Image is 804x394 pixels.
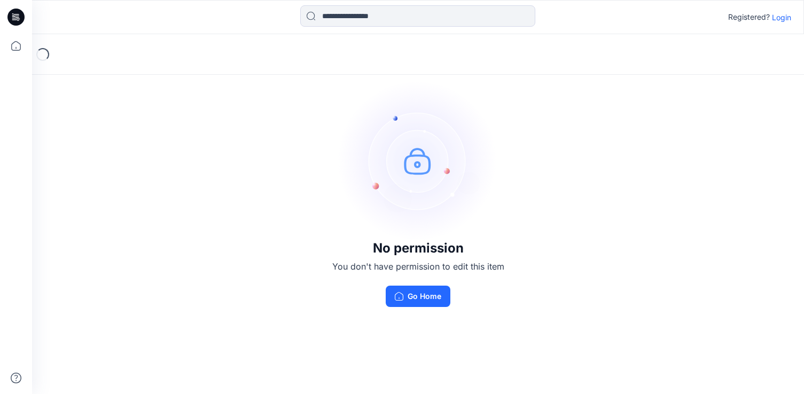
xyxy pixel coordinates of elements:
img: no-perm.svg [338,81,498,241]
button: Go Home [386,286,450,307]
p: You don't have permission to edit this item [332,260,504,273]
h3: No permission [332,241,504,256]
p: Login [772,12,791,23]
p: Registered? [728,11,770,23]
